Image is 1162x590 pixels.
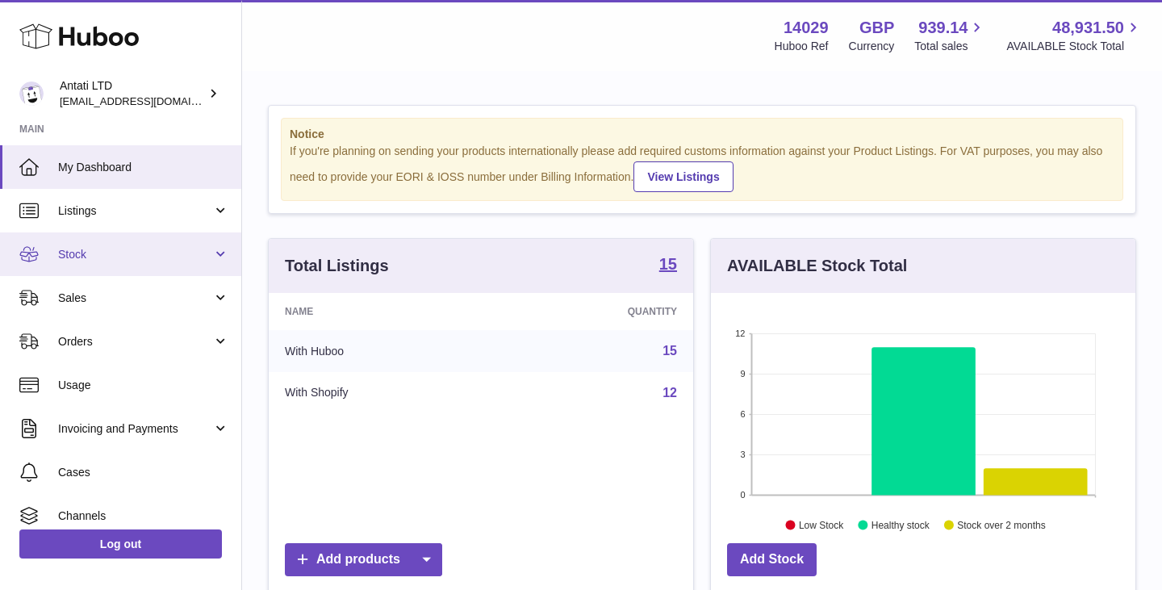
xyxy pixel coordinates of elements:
h3: AVAILABLE Stock Total [727,255,907,277]
span: Invoicing and Payments [58,421,212,437]
text: Low Stock [799,519,844,530]
span: Sales [58,291,212,306]
span: Cases [58,465,229,480]
a: 12 [663,386,677,400]
div: Huboo Ref [775,39,829,54]
span: Stock [58,247,212,262]
a: Log out [19,529,222,559]
text: 12 [735,328,745,338]
span: 48,931.50 [1052,17,1124,39]
strong: GBP [859,17,894,39]
th: Quantity [498,293,693,330]
td: With Shopify [269,372,498,414]
span: Listings [58,203,212,219]
strong: Notice [290,127,1114,142]
span: 939.14 [918,17,968,39]
img: toufic@antatiskin.com [19,82,44,106]
span: AVAILABLE Stock Total [1006,39,1143,54]
span: Usage [58,378,229,393]
text: Stock over 2 months [957,519,1045,530]
text: Healthy stock [871,519,930,530]
text: 6 [740,409,745,419]
div: Currency [849,39,895,54]
a: 15 [663,344,677,358]
a: Add products [285,543,442,576]
a: Add Stock [727,543,817,576]
strong: 15 [659,256,677,272]
div: Antati LTD [60,78,205,109]
a: 15 [659,256,677,275]
span: My Dashboard [58,160,229,175]
th: Name [269,293,498,330]
text: 0 [740,490,745,500]
a: View Listings [633,161,733,192]
div: If you're planning on sending your products internationally please add required customs informati... [290,144,1114,192]
h3: Total Listings [285,255,389,277]
text: 9 [740,369,745,379]
span: [EMAIL_ADDRESS][DOMAIN_NAME] [60,94,237,107]
span: Orders [58,334,212,349]
span: Total sales [914,39,986,54]
strong: 14029 [784,17,829,39]
span: Channels [58,508,229,524]
a: 939.14 Total sales [914,17,986,54]
text: 3 [740,450,745,459]
td: With Huboo [269,330,498,372]
a: 48,931.50 AVAILABLE Stock Total [1006,17,1143,54]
